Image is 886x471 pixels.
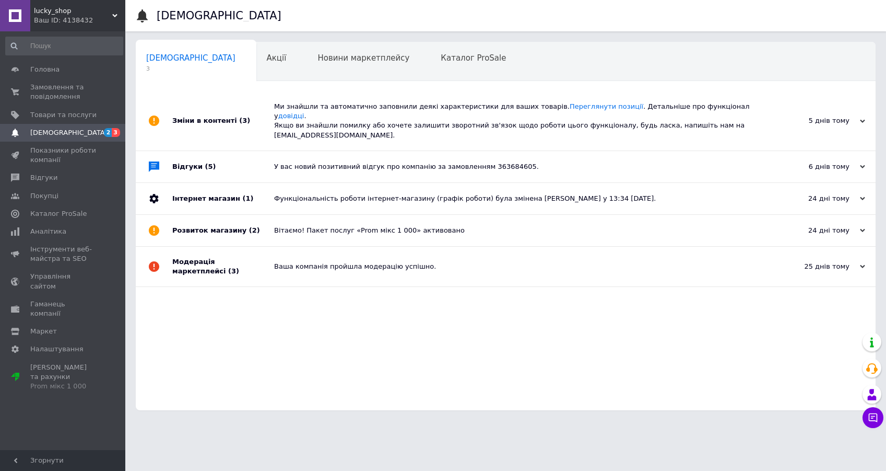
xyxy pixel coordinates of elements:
div: Зміни в контенті [172,91,274,151]
span: Головна [30,65,60,74]
div: Функціональність роботи інтернет-магазину (графік роботи) була змінена [PERSON_NAME] у 13:34 [DATE]. [274,194,761,203]
span: Покупці [30,191,58,201]
div: Ваш ID: 4138432 [34,16,125,25]
a: довідці [278,112,304,120]
span: Товари та послуги [30,110,97,120]
span: [DEMOGRAPHIC_DATA] [30,128,108,137]
span: [DEMOGRAPHIC_DATA] [146,53,235,63]
div: Модерація маркетплейсі [172,247,274,286]
span: Налаштування [30,344,84,354]
span: Маркет [30,327,57,336]
div: У вас новий позитивний відгук про компанію за замовленням 363684605. [274,162,761,171]
a: Переглянути позиції [570,102,643,110]
span: (2) [249,226,260,234]
span: Акції [267,53,287,63]
span: 2 [104,128,112,137]
span: (3) [239,117,250,124]
span: 3 [146,65,235,73]
span: (1) [242,194,253,202]
div: 6 днів тому [761,162,865,171]
div: Prom мікс 1 000 [30,382,97,391]
span: Новини маркетплейсу [317,53,409,63]
div: 25 днів тому [761,262,865,271]
input: Пошук [5,37,123,55]
h1: [DEMOGRAPHIC_DATA] [157,9,281,22]
span: Каталог ProSale [30,209,87,219]
div: Відгуки [172,151,274,182]
span: Замовлення та повідомлення [30,83,97,101]
span: Гаманець компанії [30,300,97,318]
span: Відгуки [30,173,57,182]
div: Розвиток магазину [172,215,274,246]
div: Ми знайшли та автоматично заповнили деякі характеристики для ваших товарів. . Детальніше про функ... [274,102,761,140]
div: 5 днів тому [761,116,865,125]
span: Управління сайтом [30,272,97,291]
div: 24 дні тому [761,194,865,203]
span: Інструменти веб-майстра та SEO [30,245,97,263]
span: (3) [228,267,239,275]
div: Вітаємо! Пакет послуг «Prom мікс 1 000» активовано [274,226,761,235]
span: lucky_shop [34,6,112,16]
button: Чат з покупцем [863,407,883,428]
span: Показники роботи компанії [30,146,97,165]
span: Каталог ProSale [441,53,506,63]
div: 24 дні тому [761,226,865,235]
span: 3 [112,128,120,137]
div: Ваша компанія пройшла модерацію успішно. [274,262,761,271]
span: Аналітика [30,227,66,236]
div: Інтернет магазин [172,183,274,214]
span: (5) [205,163,216,170]
span: [PERSON_NAME] та рахунки [30,363,97,392]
